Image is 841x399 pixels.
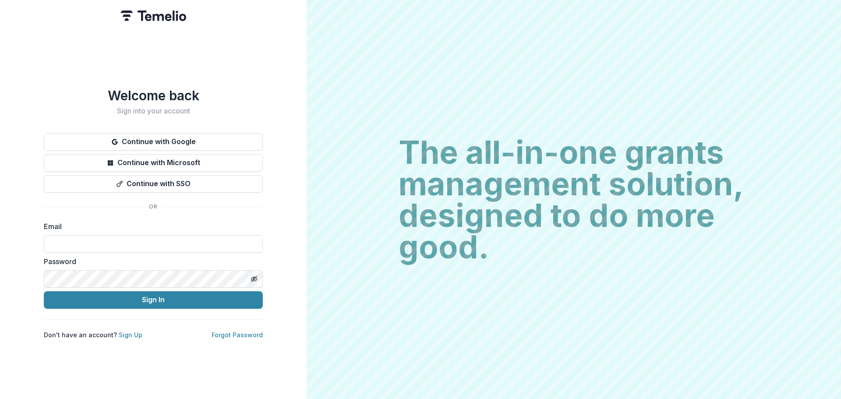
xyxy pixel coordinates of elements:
p: Don't have an account? [44,330,142,339]
label: Email [44,221,258,232]
label: Password [44,256,258,267]
button: Toggle password visibility [247,272,261,286]
button: Continue with Microsoft [44,154,263,172]
a: Sign Up [119,331,142,339]
a: Forgot Password [212,331,263,339]
img: Temelio [120,11,186,21]
button: Continue with SSO [44,175,263,193]
h2: Sign into your account [44,107,263,115]
h1: Welcome back [44,88,263,103]
button: Continue with Google [44,133,263,151]
button: Sign In [44,291,263,309]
